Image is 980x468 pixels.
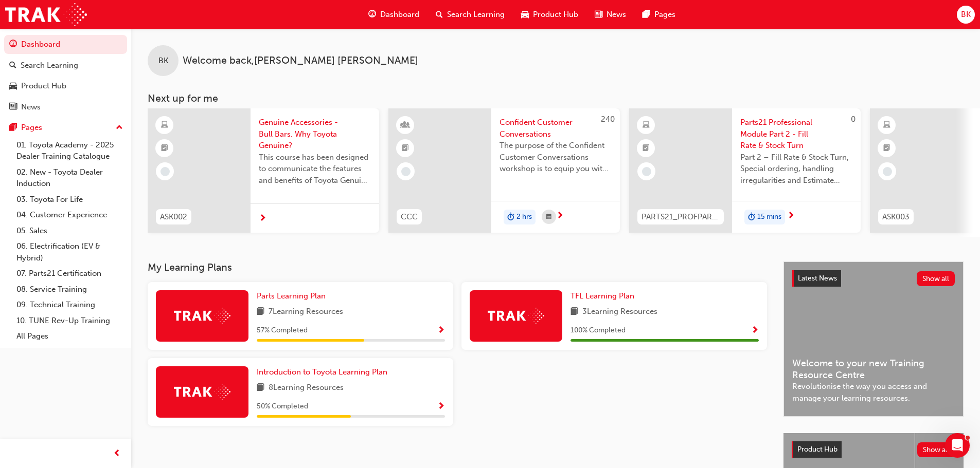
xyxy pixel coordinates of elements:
[161,142,168,155] span: booktick-icon
[798,274,837,283] span: Latest News
[851,115,856,124] span: 0
[402,119,409,132] span: learningResourceType_INSTRUCTOR_LED-icon
[751,324,759,337] button: Show Progress
[961,9,971,21] span: BK
[513,4,586,25] a: car-iconProduct Hub
[740,152,852,186] span: Part 2 – Fill Rate & Stock Turn, Special ordering, handling irregularities and Estimate Time of A...
[12,223,127,239] a: 05. Sales
[9,61,16,70] span: search-icon
[751,326,759,335] span: Show Progress
[643,142,650,155] span: booktick-icon
[269,306,343,319] span: 7 Learning Resources
[380,9,419,21] span: Dashboard
[259,214,266,223] span: next-icon
[533,9,578,21] span: Product Hub
[4,118,127,137] button: Pages
[148,261,767,273] h3: My Learning Plans
[12,238,127,266] a: 06. Electrification (EV & Hybrid)
[257,382,264,395] span: book-icon
[437,324,445,337] button: Show Progress
[257,291,326,301] span: Parts Learning Plan
[883,167,892,176] span: learningRecordVerb_NONE-icon
[571,325,626,336] span: 100 % Completed
[642,211,720,223] span: PARTS21_PROFPART2_0923_EL
[9,40,17,49] span: guage-icon
[437,402,445,411] span: Show Progress
[601,115,615,124] span: 240
[161,167,170,176] span: learningRecordVerb_NONE-icon
[5,3,87,26] img: Trak
[4,77,127,96] a: Product Hub
[12,328,127,344] a: All Pages
[882,211,910,223] span: ASK003
[787,212,795,221] span: next-icon
[360,4,427,25] a: guage-iconDashboard
[160,211,187,223] span: ASK002
[883,142,890,155] span: booktick-icon
[740,117,852,152] span: Parts21 Professional Module Part 2 - Fill Rate & Stock Turn
[447,9,505,21] span: Search Learning
[571,290,638,302] a: TFL Learning Plan
[917,271,955,286] button: Show all
[12,266,127,282] a: 07. Parts21 Certification
[116,121,123,135] span: up-icon
[9,123,17,133] span: pages-icon
[792,381,955,404] span: Revolutionise the way you access and manage your learning resources.
[183,55,418,67] span: Welcome back , [PERSON_NAME] [PERSON_NAME]
[113,447,121,460] span: prev-icon
[21,122,42,134] div: Pages
[582,306,657,319] span: 3 Learning Resources
[174,308,230,324] img: Trak
[586,4,634,25] a: news-iconNews
[401,167,411,176] span: learningRecordVerb_NONE-icon
[546,211,551,223] span: calendar-icon
[161,119,168,132] span: learningResourceType_ELEARNING-icon
[12,282,127,297] a: 08. Service Training
[654,9,675,21] span: Pages
[437,326,445,335] span: Show Progress
[4,98,127,117] a: News
[436,8,443,21] span: search-icon
[792,358,955,381] span: Welcome to your new Training Resource Centre
[595,8,602,21] span: news-icon
[401,211,418,223] span: CCC
[792,270,955,287] a: Latest NewsShow all
[556,212,564,221] span: next-icon
[259,152,371,186] span: This course has been designed to communicate the features and benefits of Toyota Genuine Bull Bar...
[797,445,838,454] span: Product Hub
[257,325,308,336] span: 57 % Completed
[174,384,230,400] img: Trak
[12,164,127,192] a: 02. New - Toyota Dealer Induction
[12,207,127,223] a: 04. Customer Experience
[783,261,964,417] a: Latest NewsShow allWelcome to your new Training Resource CentreRevolutionise the way you access a...
[917,442,956,457] button: Show all
[642,167,651,176] span: learningRecordVerb_NONE-icon
[12,192,127,208] a: 03. Toyota For Life
[131,92,980,104] h3: Next up for me
[607,9,626,21] span: News
[21,60,78,71] div: Search Learning
[21,80,66,92] div: Product Hub
[748,211,755,224] span: duration-icon
[643,8,650,21] span: pages-icon
[516,211,532,223] span: 2 hrs
[4,35,127,54] a: Dashboard
[757,211,781,223] span: 15 mins
[643,119,650,132] span: learningResourceType_ELEARNING-icon
[257,306,264,319] span: book-icon
[488,308,544,324] img: Trak
[368,8,376,21] span: guage-icon
[21,101,41,113] div: News
[12,313,127,329] a: 10. TUNE Rev-Up Training
[883,119,890,132] span: learningResourceType_ELEARNING-icon
[259,117,371,152] span: Genuine Accessories - Bull Bars. Why Toyota Genuine?
[257,366,391,378] a: Introduction to Toyota Learning Plan
[629,108,861,233] a: 0PARTS21_PROFPART2_0923_ELParts21 Professional Module Part 2 - Fill Rate & Stock TurnPart 2 – Fil...
[521,8,529,21] span: car-icon
[957,6,975,24] button: BK
[507,211,514,224] span: duration-icon
[571,306,578,319] span: book-icon
[257,367,387,377] span: Introduction to Toyota Learning Plan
